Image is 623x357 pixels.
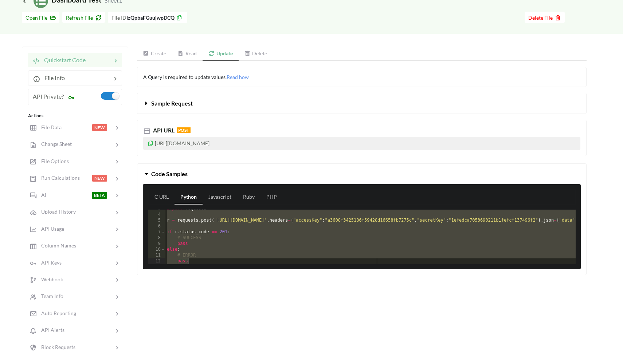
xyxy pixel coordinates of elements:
div: 8 [148,235,165,241]
button: Code Samples [137,164,586,184]
span: API Alerts [37,327,64,333]
span: Team Info [37,293,63,299]
div: 10 [148,247,165,253]
a: Create [137,47,172,61]
span: File ID [111,15,126,21]
a: Read [172,47,203,61]
div: Actions [28,112,122,119]
span: File Options [37,158,69,164]
span: AI [37,192,46,198]
a: Python [175,190,203,205]
span: BETA [92,192,107,199]
span: Delete File [528,15,561,21]
a: C URL [149,190,175,205]
span: API Private? [33,93,64,100]
a: Javascript [203,190,237,205]
div: 12 [148,258,165,264]
span: API Keys [37,259,62,266]
span: Webhook [37,276,63,282]
span: A Query is required to update values. [143,74,249,80]
div: 11 [148,253,165,258]
span: NEW [92,124,107,131]
span: Quickstart Code [40,56,86,63]
span: Sample Request [151,100,193,107]
p: [URL][DOMAIN_NAME] [143,137,580,150]
div: 5 [148,218,165,223]
button: Delete File [525,12,565,23]
a: Update [203,47,239,61]
button: Sample Request [137,93,586,114]
button: Refresh File [62,12,105,23]
div: 6 [148,223,165,229]
span: Auto Reporting [37,310,76,316]
div: 7 [148,229,165,235]
b: IzQpbaFGuujwpDCQ [126,15,175,21]
span: File Data [37,124,62,130]
span: POST [177,127,191,133]
button: Open File [22,12,59,23]
a: Ruby [237,190,260,205]
span: NEW [92,175,107,182]
div: 9 [148,241,165,247]
span: Run Calculations [37,175,80,181]
span: Refresh File [66,15,101,21]
a: PHP [260,190,283,205]
span: Block Requests [37,344,75,350]
div: 4 [148,212,165,218]
a: Delete [239,47,273,61]
span: Read how [227,74,249,80]
span: Upload History [37,209,76,215]
span: Change Sheet [37,141,72,147]
span: API URL [152,127,175,134]
span: Column Names [37,242,76,249]
span: File Info [40,74,65,81]
span: Code Samples [151,170,188,177]
span: API Usage [37,226,64,232]
span: Open File [26,15,56,21]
